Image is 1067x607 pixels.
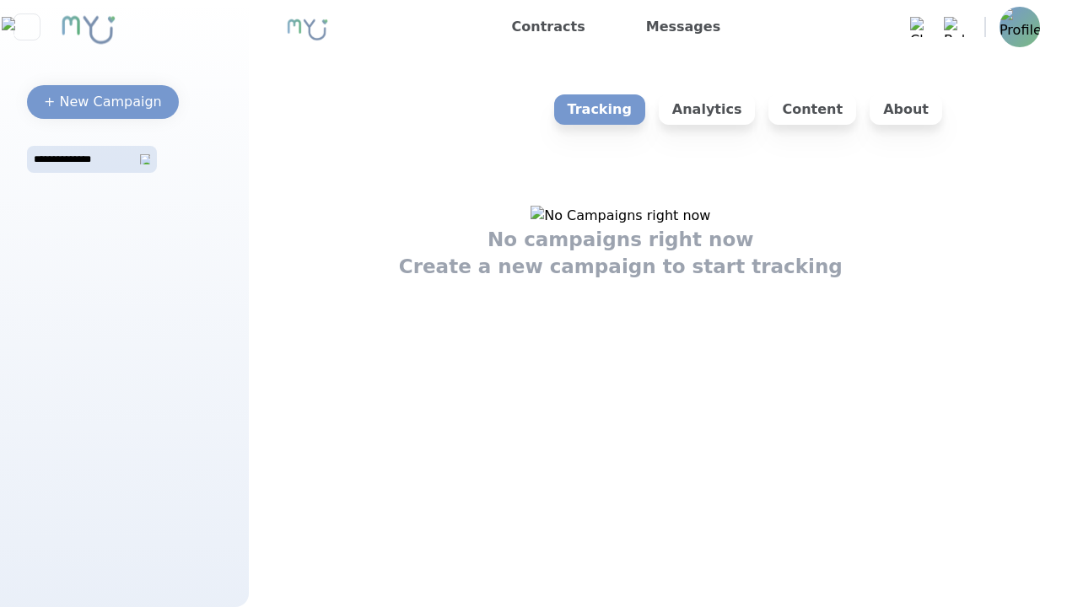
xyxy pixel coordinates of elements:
h1: No campaigns right now [488,226,754,253]
img: Profile [1000,7,1040,47]
div: + New Campaign [44,92,162,112]
img: No Campaigns right now [531,206,710,226]
img: Chat [910,17,930,37]
h1: Create a new campaign to start tracking [399,253,843,280]
button: + New Campaign [27,85,179,119]
a: Contracts [505,13,592,40]
img: Close sidebar [2,17,51,37]
p: About [870,94,942,125]
p: Tracking [554,94,645,125]
p: Content [768,94,856,125]
a: Messages [639,13,727,40]
img: Bell [944,17,964,37]
p: Analytics [659,94,756,125]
